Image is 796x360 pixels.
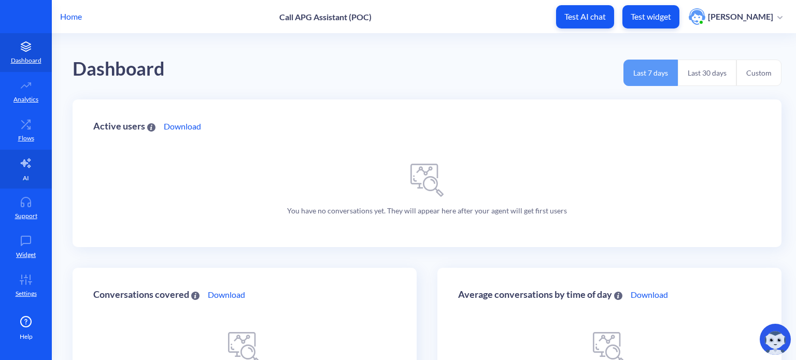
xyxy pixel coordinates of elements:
[93,121,155,131] div: Active users
[16,250,36,260] p: Widget
[684,7,788,26] button: user photo[PERSON_NAME]
[458,290,622,299] div: Average conversations by time of day
[20,332,33,341] span: Help
[93,290,200,299] div: Conversations covered
[623,60,678,86] button: Last 7 days
[678,60,736,86] button: Last 30 days
[208,289,245,301] a: Download
[708,11,773,22] p: [PERSON_NAME]
[23,174,29,183] p: AI
[279,12,372,22] p: Call APG Assistant (POC)
[689,8,705,25] img: user photo
[18,134,34,143] p: Flows
[736,60,781,86] button: Custom
[11,56,41,65] p: Dashboard
[164,120,201,133] a: Download
[15,211,37,221] p: Support
[631,289,668,301] a: Download
[13,95,38,104] p: Analytics
[760,324,791,355] img: copilot-icon.svg
[73,54,165,84] div: Dashboard
[287,205,567,216] p: You have no conversations yet. They will appear here after your agent will get first users
[556,5,614,28] button: Test AI chat
[564,11,606,22] p: Test AI chat
[60,10,82,23] p: Home
[631,11,671,22] p: Test widget
[622,5,679,28] button: Test widget
[16,289,37,298] p: Settings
